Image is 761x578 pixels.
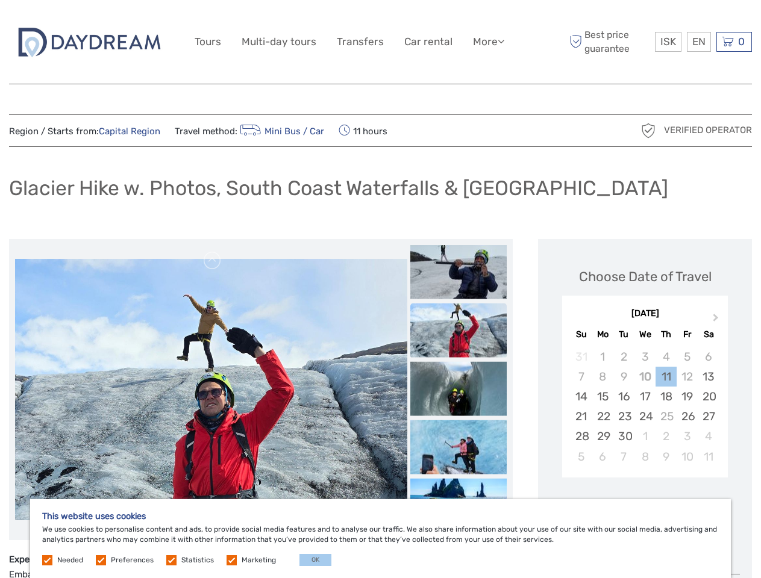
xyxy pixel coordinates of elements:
[698,426,719,446] div: Choose Saturday, October 4th, 2025
[660,36,676,48] span: ISK
[111,555,154,565] label: Preferences
[592,406,613,426] div: Choose Monday, September 22nd, 2025
[677,426,698,446] div: Choose Friday, October 3rd, 2025
[579,267,712,286] div: Choose Date of Travel
[181,555,214,565] label: Statistics
[592,387,613,406] div: Choose Monday, September 15th, 2025
[634,426,656,446] div: Choose Wednesday, October 1st, 2025
[410,244,507,299] img: 8cbe14f2619d415e943128f2fdcc1c42_slider_thumbnail.jpeg
[698,326,719,343] div: Sa
[656,367,677,387] div: Choose Thursday, September 11th, 2025
[404,33,453,51] a: Car rental
[9,125,160,138] span: Region / Starts from:
[139,19,153,33] button: Open LiveChat chat widget
[237,126,324,137] a: Mini Bus / Car
[175,122,324,139] span: Travel method:
[592,326,613,343] div: Mo
[707,311,727,330] button: Next Month
[99,126,160,137] a: Capital Region
[242,33,316,51] a: Multi-day tours
[613,326,634,343] div: Tu
[337,33,384,51] a: Transfers
[9,22,169,61] img: 2722-c67f3ee1-da3f-448a-ae30-a82a1b1ec634_logo_big.jpg
[9,554,203,565] strong: Experience what it is like to stand on a glacier
[410,303,507,357] img: fd9c87620cd24e15898e181b092bdf94_slider_thumbnail.jpeg
[634,347,656,367] div: Not available Wednesday, September 3rd, 2025
[634,406,656,426] div: Choose Wednesday, September 24th, 2025
[677,406,698,426] div: Choose Friday, September 26th, 2025
[57,555,83,565] label: Needed
[410,420,507,474] img: c21cc262306542619d1c25a139e80a56_slider_thumbnail.jpeg
[656,347,677,367] div: Not available Thursday, September 4th, 2025
[9,176,668,200] h1: Glacier Hike w. Photos, South Coast Waterfalls & [GEOGRAPHIC_DATA]
[613,367,634,387] div: Not available Tuesday, September 9th, 2025
[687,32,711,52] div: EN
[736,36,747,48] span: 0
[656,326,677,343] div: Th
[677,447,698,467] div: Choose Friday, October 10th, 2025
[30,499,731,578] div: We use cookies to personalise content and ads, to provide social media features and to analyse ou...
[677,387,698,406] div: Choose Friday, September 19th, 2025
[410,478,507,532] img: 4e15c62b0be54b6395a1c0bc6c41beac_slider_thumbnail.jpeg
[634,326,656,343] div: We
[571,447,592,467] div: Choose Sunday, October 5th, 2025
[566,28,652,55] span: Best price guarantee
[677,367,698,387] div: Not available Friday, September 12th, 2025
[571,326,592,343] div: Su
[656,387,677,406] div: Choose Thursday, September 18th, 2025
[677,347,698,367] div: Not available Friday, September 5th, 2025
[17,21,136,31] p: We're away right now. Please check back later!
[698,387,719,406] div: Choose Saturday, September 20th, 2025
[698,347,719,367] div: Not available Saturday, September 6th, 2025
[656,426,677,446] div: Choose Thursday, October 2nd, 2025
[698,406,719,426] div: Choose Saturday, September 27th, 2025
[242,555,276,565] label: Marketing
[410,361,507,415] img: f4b184b68c6044ebb348423918316fe8_slider_thumbnail.jpeg
[677,326,698,343] div: Fr
[42,511,719,521] h5: This website uses cookies
[592,447,613,467] div: Choose Monday, October 6th, 2025
[299,554,331,566] button: OK
[664,124,752,137] span: Verified Operator
[592,347,613,367] div: Not available Monday, September 1st, 2025
[656,447,677,467] div: Choose Thursday, October 9th, 2025
[15,259,407,520] img: fd9c87620cd24e15898e181b092bdf94_main_slider.jpeg
[562,308,728,320] div: [DATE]
[613,426,634,446] div: Choose Tuesday, September 30th, 2025
[571,406,592,426] div: Choose Sunday, September 21st, 2025
[613,347,634,367] div: Not available Tuesday, September 2nd, 2025
[566,347,724,467] div: month 2025-09
[339,122,387,139] span: 11 hours
[634,367,656,387] div: Not available Wednesday, September 10th, 2025
[613,406,634,426] div: Choose Tuesday, September 23rd, 2025
[195,33,221,51] a: Tours
[634,447,656,467] div: Choose Wednesday, October 8th, 2025
[592,367,613,387] div: Not available Monday, September 8th, 2025
[613,387,634,406] div: Choose Tuesday, September 16th, 2025
[639,121,658,140] img: verified_operator_grey_128.png
[571,387,592,406] div: Choose Sunday, September 14th, 2025
[634,387,656,406] div: Choose Wednesday, September 17th, 2025
[613,447,634,467] div: Choose Tuesday, October 7th, 2025
[698,367,719,387] div: Choose Saturday, September 13th, 2025
[571,347,592,367] div: Not available Sunday, August 31st, 2025
[473,33,504,51] a: More
[656,406,677,426] div: Not available Thursday, September 25th, 2025
[698,447,719,467] div: Choose Saturday, October 11th, 2025
[592,426,613,446] div: Choose Monday, September 29th, 2025
[571,426,592,446] div: Choose Sunday, September 28th, 2025
[571,367,592,387] div: Not available Sunday, September 7th, 2025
